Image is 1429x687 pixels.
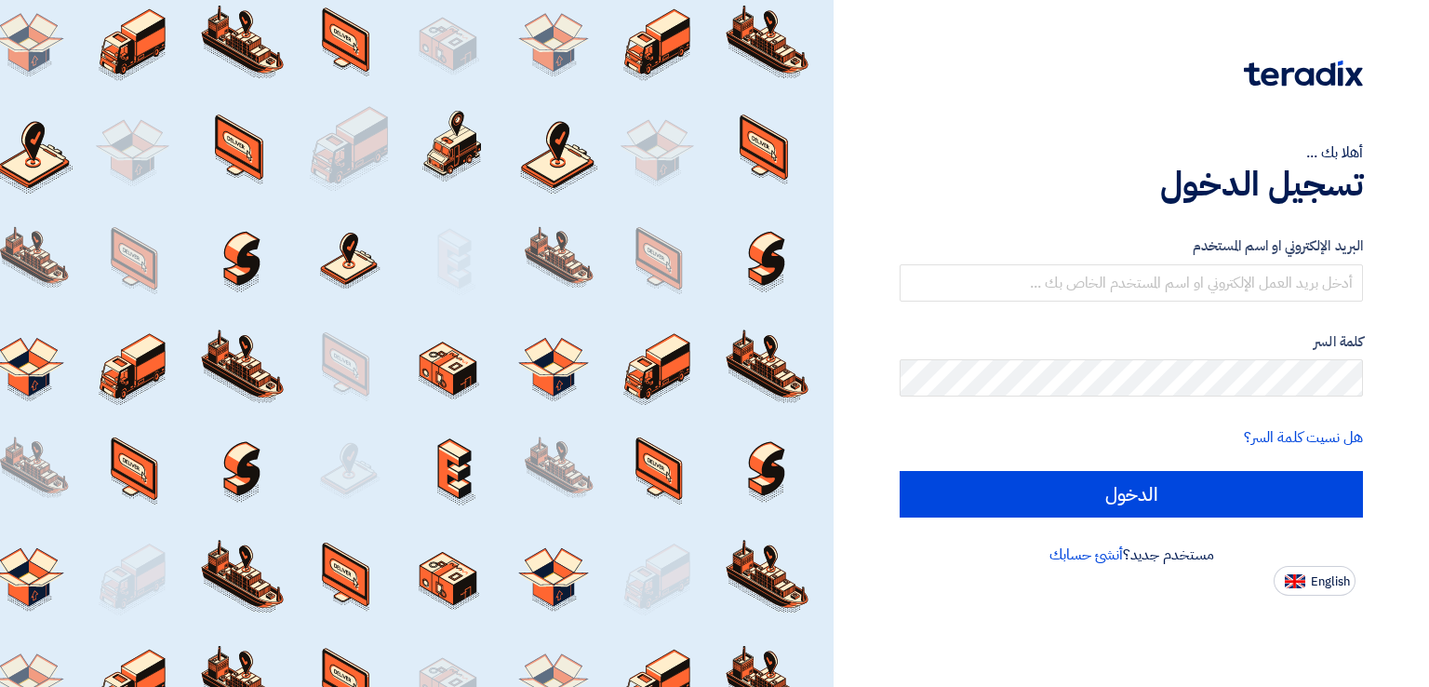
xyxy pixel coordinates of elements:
[900,164,1363,205] h1: تسجيل الدخول
[1049,544,1123,566] a: أنشئ حسابك
[900,544,1363,566] div: مستخدم جديد؟
[900,141,1363,164] div: أهلا بك ...
[900,331,1363,353] label: كلمة السر
[900,264,1363,302] input: أدخل بريد العمل الإلكتروني او اسم المستخدم الخاص بك ...
[1274,566,1356,596] button: English
[1311,575,1350,588] span: English
[900,236,1363,257] label: البريد الإلكتروني او اسم المستخدم
[1244,426,1363,449] a: هل نسيت كلمة السر؟
[1244,61,1363,87] img: Teradix logo
[900,471,1363,518] input: الدخول
[1285,574,1305,588] img: en-US.png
